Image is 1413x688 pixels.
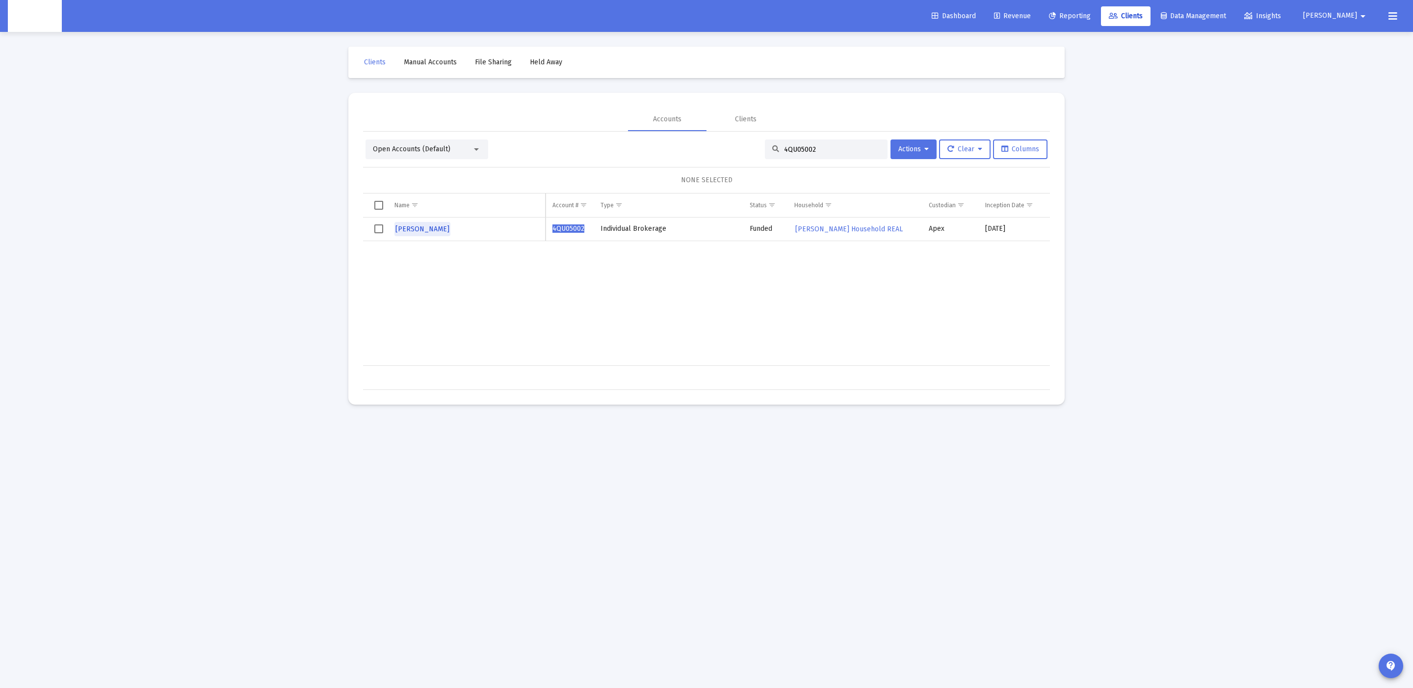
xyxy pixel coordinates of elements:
[1048,218,1126,241] td: [DATE]
[924,6,984,26] a: Dashboard
[580,201,587,209] span: Show filter options for column 'Account #'
[922,193,978,217] td: Column Custodian
[394,222,450,236] a: [PERSON_NAME]
[594,193,743,217] td: Column Type
[364,58,386,66] span: Clients
[1357,6,1369,26] mat-icon: arrow_drop_down
[601,201,614,209] div: Type
[1303,12,1357,20] span: [PERSON_NAME]
[552,224,584,233] span: 4QU05002
[404,58,457,66] span: Manual Accounts
[546,193,594,217] td: Column Account #
[396,53,465,72] a: Manual Accounts
[994,12,1031,20] span: Revenue
[395,225,449,233] span: [PERSON_NAME]
[794,201,823,209] div: Household
[929,201,956,209] div: Custodian
[1244,12,1281,20] span: Insights
[388,193,546,217] td: Column Name
[939,139,991,159] button: Clear
[932,12,976,20] span: Dashboard
[1236,6,1289,26] a: Insights
[371,175,1042,185] div: NONE SELECTED
[794,222,904,236] a: [PERSON_NAME] Household REAL
[1101,6,1151,26] a: Clients
[1291,6,1381,26] button: [PERSON_NAME]
[784,145,880,154] input: Search
[373,145,450,153] span: Open Accounts (Default)
[530,58,562,66] span: Held Away
[993,139,1047,159] button: Columns
[922,218,978,241] td: Apex
[750,224,781,234] div: Funded
[552,201,578,209] div: Account #
[394,201,410,209] div: Name
[735,114,757,124] div: Clients
[947,145,982,153] span: Clear
[986,6,1039,26] a: Revenue
[978,193,1049,217] td: Column Inception Date
[787,193,922,217] td: Column Household
[1049,12,1091,20] span: Reporting
[1385,660,1397,672] mat-icon: contact_support
[522,53,570,72] a: Held Away
[978,218,1049,241] td: [DATE]
[825,201,832,209] span: Show filter options for column 'Household'
[1109,12,1143,20] span: Clients
[374,224,383,233] div: Select row
[1041,6,1099,26] a: Reporting
[1001,145,1039,153] span: Columns
[898,145,929,153] span: Actions
[356,53,393,72] a: Clients
[15,6,54,26] img: Dashboard
[795,225,903,233] span: [PERSON_NAME] Household REAL
[1153,6,1234,26] a: Data Management
[768,201,776,209] span: Show filter options for column 'Status'
[594,218,743,241] td: Individual Brokerage
[1048,193,1126,217] td: Column Billing Start Date
[363,193,1050,390] div: Data grid
[985,201,1024,209] div: Inception Date
[1026,201,1033,209] span: Show filter options for column 'Inception Date'
[957,201,965,209] span: Show filter options for column 'Custodian'
[475,58,512,66] span: File Sharing
[1161,12,1226,20] span: Data Management
[890,139,937,159] button: Actions
[743,193,787,217] td: Column Status
[653,114,681,124] div: Accounts
[467,53,520,72] a: File Sharing
[374,201,383,210] div: Select all
[615,201,623,209] span: Show filter options for column 'Type'
[411,201,419,209] span: Show filter options for column 'Name'
[750,201,767,209] div: Status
